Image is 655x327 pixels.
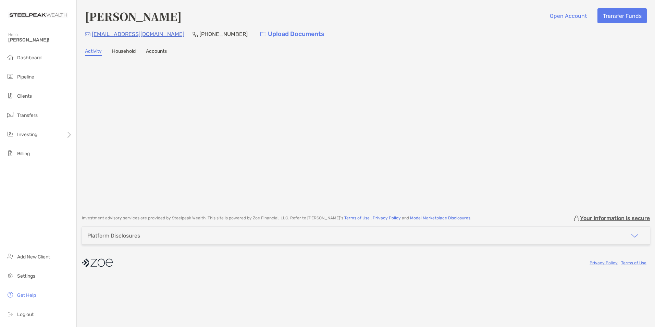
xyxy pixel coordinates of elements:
a: Accounts [146,48,167,56]
button: Transfer Funds [597,8,647,23]
a: Model Marketplace Disclosures [410,216,470,220]
img: settings icon [6,271,14,280]
a: Upload Documents [256,27,329,41]
h4: [PERSON_NAME] [85,8,182,24]
span: Pipeline [17,74,34,80]
span: Log out [17,312,34,317]
img: button icon [260,32,266,37]
img: clients icon [6,92,14,100]
img: billing icon [6,149,14,157]
p: [PHONE_NUMBER] [199,30,248,38]
span: Get Help [17,292,36,298]
img: Email Icon [85,32,90,36]
p: Investment advisory services are provided by Steelpeak Wealth . This site is powered by Zoe Finan... [82,216,471,221]
div: Platform Disclosures [87,232,140,239]
img: Phone Icon [193,32,198,37]
span: Investing [17,132,37,137]
img: icon arrow [631,232,639,240]
span: Dashboard [17,55,41,61]
span: Add New Client [17,254,50,260]
p: [EMAIL_ADDRESS][DOMAIN_NAME] [92,30,184,38]
img: dashboard icon [6,53,14,61]
span: [PERSON_NAME]! [8,37,72,43]
img: company logo [82,255,113,270]
span: Clients [17,93,32,99]
img: get-help icon [6,291,14,299]
p: Your information is secure [580,215,650,221]
img: transfers icon [6,111,14,119]
span: Transfers [17,112,38,118]
span: Billing [17,151,30,157]
span: Settings [17,273,35,279]
img: investing icon [6,130,14,138]
img: pipeline icon [6,72,14,81]
img: add_new_client icon [6,252,14,261]
a: Activity [85,48,102,56]
a: Privacy Policy [373,216,401,220]
img: logout icon [6,310,14,318]
a: Privacy Policy [590,261,618,265]
a: Terms of Use [621,261,646,265]
a: Terms of Use [344,216,370,220]
a: Household [112,48,136,56]
button: Open Account [544,8,592,23]
img: Zoe Logo [8,3,68,27]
